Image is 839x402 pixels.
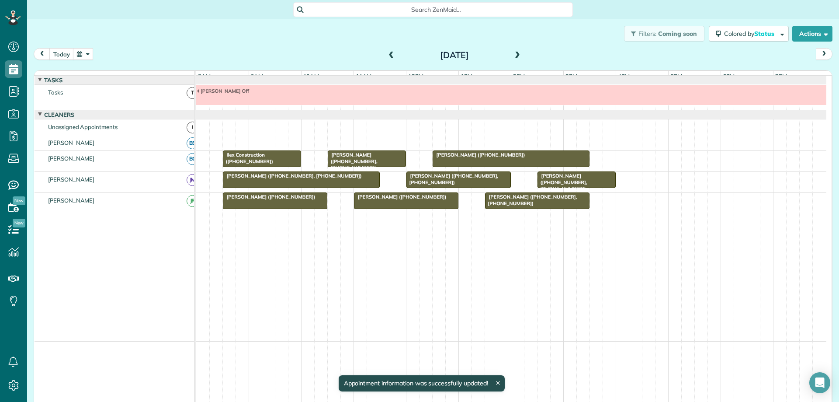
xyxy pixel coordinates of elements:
[669,73,684,80] span: 5pm
[13,219,25,227] span: New
[511,73,527,80] span: 2pm
[754,30,776,38] span: Status
[187,87,198,99] span: T
[338,375,504,392] div: Appointment information was successfully updated!
[658,30,697,38] span: Coming soon
[327,152,378,171] span: [PERSON_NAME] ([PHONE_NUMBER], [PHONE_NUMBER])
[302,73,321,80] span: 10am
[432,152,526,158] span: [PERSON_NAME] ([PHONE_NUMBER])
[42,77,64,84] span: Tasks
[354,73,374,80] span: 11am
[187,137,198,149] span: BS
[406,173,499,185] span: [PERSON_NAME] ([PHONE_NUMBER], [PHONE_NUMBER])
[46,89,65,96] span: Tasks
[46,197,97,204] span: [PERSON_NAME]
[809,372,830,393] div: Open Intercom Messenger
[459,73,474,80] span: 1pm
[354,194,447,200] span: [PERSON_NAME] ([PHONE_NUMBER])
[42,111,76,118] span: Cleaners
[222,152,274,164] span: Ilex Construction ([PHONE_NUMBER])
[13,196,25,205] span: New
[196,73,212,80] span: 8am
[187,153,198,165] span: BC
[638,30,657,38] span: Filters:
[196,88,250,94] span: [PERSON_NAME] Off
[816,48,832,60] button: next
[46,123,119,130] span: Unassigned Appointments
[485,194,577,206] span: [PERSON_NAME] ([PHONE_NUMBER], [PHONE_NUMBER])
[46,139,97,146] span: [PERSON_NAME]
[406,73,425,80] span: 12pm
[49,48,74,60] button: today
[187,174,198,186] span: JM
[724,30,777,38] span: Colored by
[187,122,198,133] span: !
[222,173,362,179] span: [PERSON_NAME] ([PHONE_NUMBER], [PHONE_NUMBER])
[222,194,316,200] span: [PERSON_NAME] ([PHONE_NUMBER])
[34,48,50,60] button: prev
[537,173,587,192] span: [PERSON_NAME] ([PHONE_NUMBER], [PHONE_NUMBER])
[792,26,832,42] button: Actions
[187,195,198,207] span: JR
[400,50,509,60] h2: [DATE]
[709,26,789,42] button: Colored byStatus
[564,73,579,80] span: 3pm
[46,155,97,162] span: [PERSON_NAME]
[721,73,736,80] span: 6pm
[249,73,265,80] span: 9am
[773,73,789,80] span: 7pm
[46,176,97,183] span: [PERSON_NAME]
[616,73,631,80] span: 4pm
